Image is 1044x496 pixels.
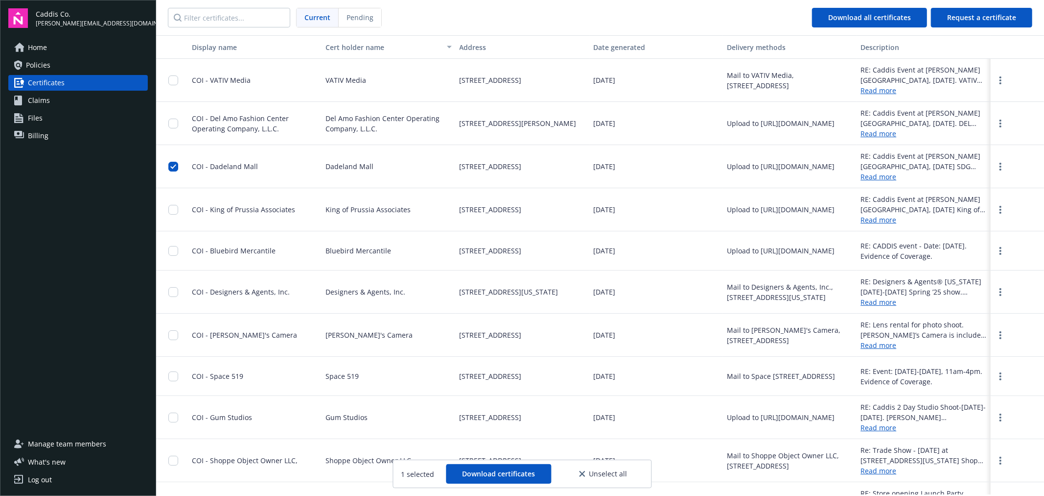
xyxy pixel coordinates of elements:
span: Current [304,12,330,23]
span: VATIV Media [325,75,366,85]
span: [STREET_ADDRESS] [460,371,522,381]
span: COI - Gum Studios [192,413,252,422]
div: Mail to [PERSON_NAME]'s Camera, [STREET_ADDRESS] [727,325,853,346]
span: Del Amo Fashion Center Operating Company, L.L.C. [325,113,451,134]
span: 1 selected [401,469,434,479]
a: Certificates [8,75,148,91]
div: Mail to Designers & Agents, Inc., [STREET_ADDRESS][US_STATE] [727,282,853,302]
span: [STREET_ADDRESS] [460,412,522,422]
div: Upload to [URL][DOMAIN_NAME] [727,161,835,172]
span: Download all certificates [828,13,911,22]
span: Designers & Agents, Inc. [325,287,405,297]
div: Re: Trade Show - [DATE] at [STREET_ADDRESS][US_STATE] Shoppe Object, [GEOGRAPHIC_DATA][US_STATE],... [860,445,986,466]
div: Upload to [URL][DOMAIN_NAME] [727,412,835,422]
div: Log out [28,472,52,488]
a: more [995,161,1006,173]
span: Gum Studios [325,412,368,422]
a: Read more [860,422,986,433]
input: Toggle Row Selected [168,413,178,422]
a: Read more [860,466,986,476]
span: Download certificates [462,469,535,478]
span: COI - Designers & Agents, Inc. [192,287,290,297]
span: [DATE] [593,118,615,128]
img: navigator-logo.svg [8,8,28,28]
span: King of Prussia Associates [325,204,411,215]
a: more [995,286,1006,298]
span: COI - Dadeland Mall [192,162,258,171]
button: Download certificates [446,464,551,484]
span: [STREET_ADDRESS] [460,330,522,340]
span: COI - [PERSON_NAME]'s Camera [192,330,297,340]
input: Toggle Row Selected [168,162,178,172]
div: Display name [192,42,318,52]
span: [STREET_ADDRESS] [460,204,522,215]
input: Toggle Row Selected [168,456,178,466]
span: [STREET_ADDRESS] [460,75,522,85]
span: [DATE] [593,204,615,215]
span: Pending [339,8,381,27]
a: Claims [8,93,148,108]
div: Address [460,42,585,52]
span: Policies [26,57,50,73]
span: COI - Shoppe Object Owner LLC, [192,456,298,465]
span: [DATE] [593,287,615,297]
span: What ' s new [28,457,66,467]
div: Mail to Space [STREET_ADDRESS] [727,371,835,381]
span: Dadeland Mall [325,161,373,172]
div: Mail to Shoppe Object Owner LLC, [STREET_ADDRESS] [727,450,853,471]
span: [STREET_ADDRESS][PERSON_NAME] [460,118,577,128]
span: [DATE] [593,161,615,172]
div: Mail to VATIV Media, [STREET_ADDRESS] [727,70,853,91]
button: Display name [188,35,322,59]
div: RE: Designers & Agents® [US_STATE] [DATE]-[DATE] Spring ’25 show. Designers & Agents, Inc. and th... [860,276,986,297]
a: Read more [860,215,986,225]
a: more [995,455,1006,467]
button: Date generated [589,35,723,59]
div: Upload to [URL][DOMAIN_NAME] [727,204,835,215]
a: more [995,329,1006,341]
a: Billing [8,128,148,144]
a: Home [8,40,148,55]
button: What's new [8,457,81,467]
button: Address [456,35,589,59]
div: RE: Event: [DATE]-[DATE], 11am-4pm. Evidence of Coverage. [860,366,986,387]
div: Delivery methods [727,42,853,52]
span: Claims [28,93,50,108]
a: more [995,245,1006,257]
button: Caddis Co.[PERSON_NAME][EMAIL_ADDRESS][DOMAIN_NAME] [36,8,148,28]
span: [STREET_ADDRESS][US_STATE] [460,287,558,297]
button: Unselect all [563,464,643,484]
span: [DATE] [593,455,615,466]
span: Request a certificate [947,13,1016,22]
button: Download all certificates [812,8,927,27]
a: more [995,371,1006,382]
a: more [995,204,1006,216]
span: Bluebird Mercantile [325,246,391,256]
span: Home [28,40,47,55]
span: COI - Del Amo Fashion Center Operating Company, L.L.C. [192,114,289,133]
span: [DATE] [593,330,615,340]
span: [DATE] [593,246,615,256]
input: Toggle Row Selected [168,372,178,381]
input: Toggle Row Selected [168,205,178,215]
a: Read more [860,340,986,350]
div: RE: Caddis Event at [PERSON_NAME][GEOGRAPHIC_DATA], [DATE] SDG Dadeland & Associates, its Managin... [860,151,986,172]
span: COI - Space 519 [192,372,243,381]
span: [STREET_ADDRESS] [460,455,522,466]
button: Cert holder name [322,35,455,59]
div: Date generated [593,42,719,52]
span: Files [28,110,43,126]
div: RE: CADDIS event - Date: [DATE]. Evidence of Coverage. [860,241,986,261]
input: Toggle Row Selected [168,287,178,297]
a: Read more [860,128,986,139]
div: RE: Caddis Event at [PERSON_NAME][GEOGRAPHIC_DATA], [DATE]. DEL AMO FASHION CENTER OPERATING COMP... [860,108,986,128]
span: COI - VATIV Media [192,75,251,85]
span: [STREET_ADDRESS] [460,246,522,256]
input: Toggle Row Selected [168,246,178,256]
input: Toggle Row Selected [168,330,178,340]
a: Policies [8,57,148,73]
span: Caddis Co. [36,9,148,19]
span: [PERSON_NAME][EMAIL_ADDRESS][DOMAIN_NAME] [36,19,148,28]
span: COI - King of Prussia Associates [192,205,295,214]
a: Files [8,110,148,126]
